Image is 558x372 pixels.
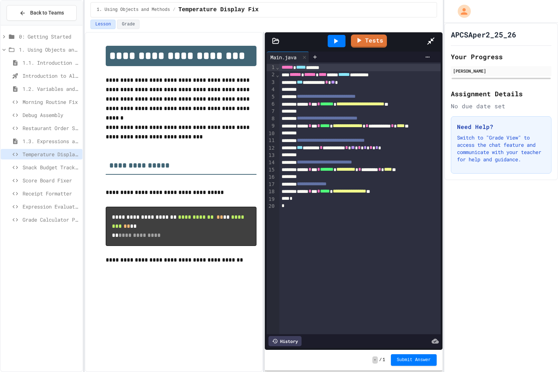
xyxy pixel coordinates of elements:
[23,124,80,132] span: Restaurant Order System
[267,79,276,86] div: 3
[450,3,473,20] div: My Account
[451,52,551,62] h2: Your Progress
[23,163,80,171] span: Snack Budget Tracker
[23,216,80,223] span: Grade Calculator Pro
[267,166,276,174] div: 15
[267,203,276,210] div: 20
[383,357,385,363] span: 1
[90,20,116,29] button: Lesson
[451,102,551,110] div: No due date set
[97,7,170,13] span: 1. Using Objects and Methods
[276,72,279,78] span: Fold line
[267,101,276,108] div: 6
[267,108,276,115] div: 7
[23,72,80,80] span: Introduction to Algorithms, Programming, and Compilers
[30,9,64,17] span: Back to Teams
[268,336,302,346] div: History
[379,357,382,363] span: /
[267,196,276,203] div: 19
[19,46,80,53] span: 1. Using Objects and Methods
[451,89,551,99] h2: Assignment Details
[23,98,80,106] span: Morning Routine Fix
[7,5,77,21] button: Back to Teams
[267,71,276,78] div: 2
[23,177,80,184] span: Score Board Fixer
[351,35,387,48] a: Tests
[267,174,276,181] div: 16
[391,354,437,366] button: Submit Answer
[267,86,276,93] div: 4
[117,20,139,29] button: Grade
[267,115,276,122] div: 8
[267,152,276,159] div: 13
[267,130,276,137] div: 10
[267,122,276,130] div: 9
[267,181,276,188] div: 17
[23,59,80,66] span: 1.1. Introduction to Algorithms, Programming, and Compilers
[267,188,276,195] div: 18
[267,53,300,61] div: Main.java
[23,150,80,158] span: Temperature Display Fix
[178,5,259,14] span: Temperature Display Fix
[276,64,279,70] span: Fold line
[372,356,378,364] span: -
[453,68,549,74] div: [PERSON_NAME]
[23,111,80,119] span: Debug Assembly
[397,357,431,363] span: Submit Answer
[267,159,276,166] div: 14
[267,145,276,152] div: 12
[23,203,80,210] span: Expression Evaluator Fix
[267,137,276,144] div: 11
[457,134,545,163] p: Switch to "Grade View" to access the chat feature and communicate with your teacher for help and ...
[19,33,80,40] span: 0: Getting Started
[23,137,80,145] span: 1.3. Expressions and Output [New]
[457,122,545,131] h3: Need Help?
[267,52,309,62] div: Main.java
[451,29,516,40] h1: APCSAper2_25_26
[23,190,80,197] span: Receipt Formatter
[23,85,80,93] span: 1.2. Variables and Data Types
[173,7,175,13] span: /
[267,93,276,101] div: 5
[267,64,276,71] div: 1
